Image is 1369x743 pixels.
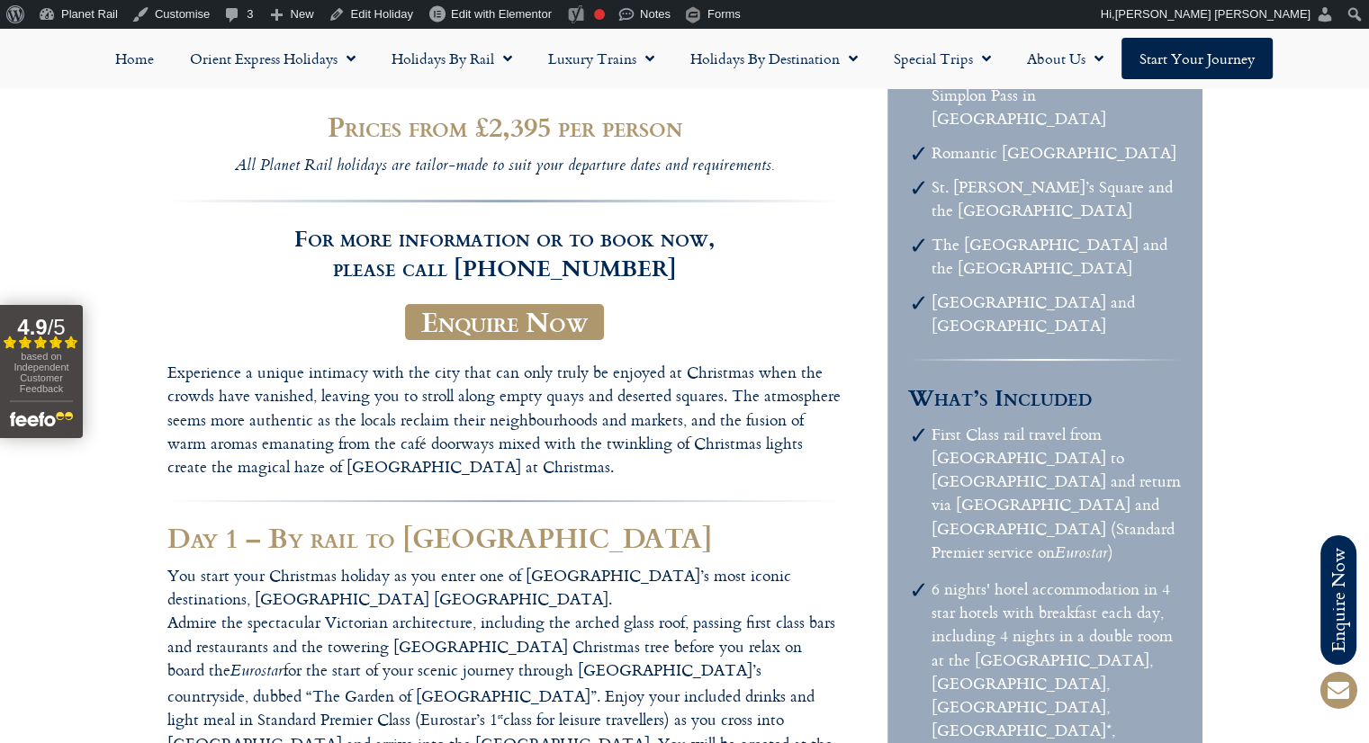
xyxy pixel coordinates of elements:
[594,9,605,20] div: Focus keyphrase not set
[172,38,374,79] a: Orient Express Holidays
[672,38,876,79] a: Holidays by Destination
[9,38,1360,79] nav: Menu
[1115,7,1310,21] span: [PERSON_NAME] [PERSON_NAME]
[876,38,1009,79] a: Special Trips
[97,38,172,79] a: Home
[530,38,672,79] a: Luxury Trains
[451,7,552,21] span: Edit with Elementor
[374,38,530,79] a: Holidays by Rail
[1009,38,1121,79] a: About Us
[1121,38,1273,79] a: Start your Journey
